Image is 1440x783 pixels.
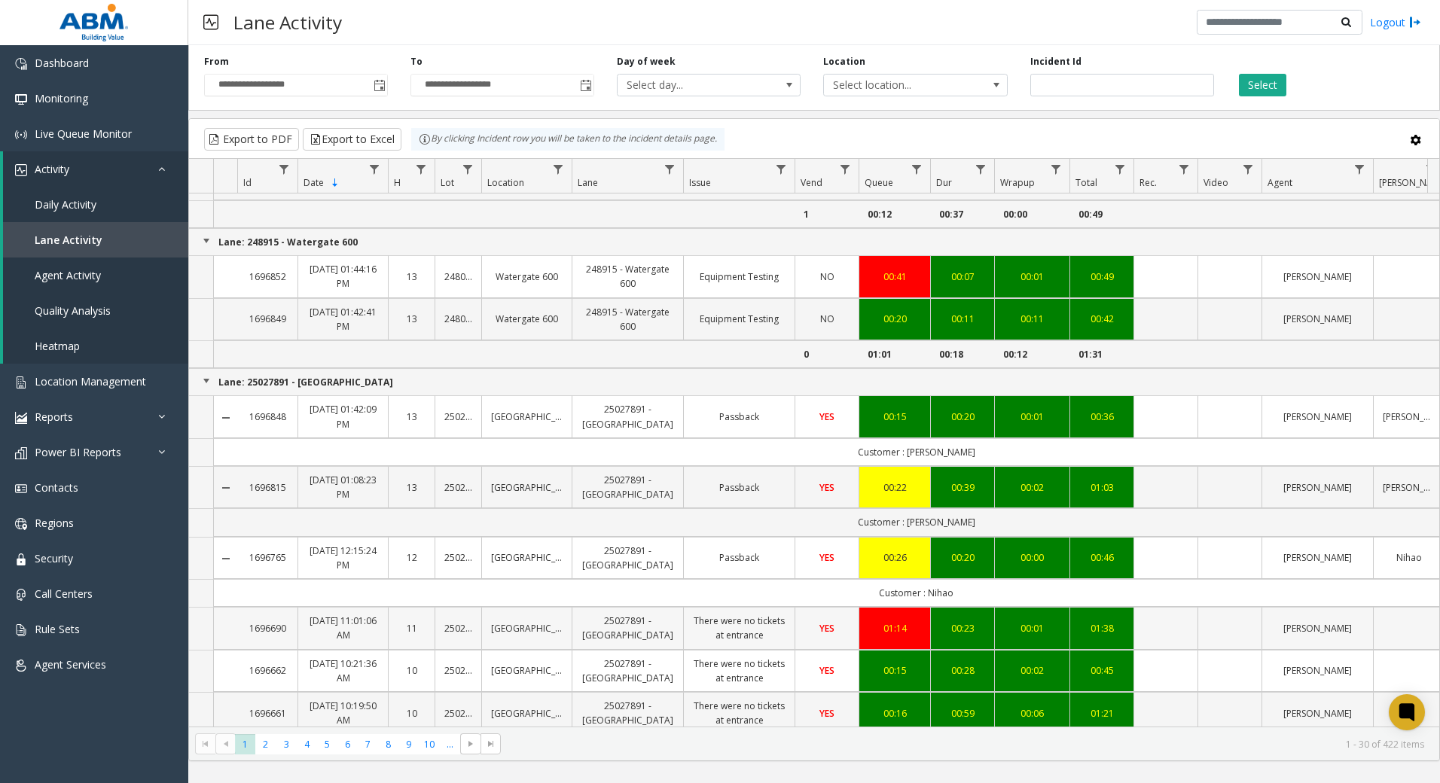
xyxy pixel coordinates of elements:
[35,56,89,70] span: Dashboard
[398,270,426,284] a: 13
[307,402,379,431] a: [DATE] 01:42:09 PM
[823,55,865,69] label: Location
[804,706,850,721] a: YES
[510,738,1424,751] kendo-pager-info: 1 - 30 of 422 items
[940,312,985,326] a: 00:11
[1079,550,1124,565] a: 00:46
[1409,14,1421,30] img: logout
[868,270,921,284] div: 00:41
[365,159,385,179] a: Date Filter Menu
[1069,200,1133,228] td: 00:49
[3,222,188,257] a: Lane Activity
[693,410,786,424] a: Passback
[203,4,218,41] img: pageIcon
[1350,159,1370,179] a: Agent Filter Menu
[1204,176,1228,189] span: Video
[1383,550,1435,565] a: Nihao
[35,233,102,247] span: Lane Activity
[398,663,426,678] a: 10
[1004,312,1060,326] div: 00:11
[824,75,970,96] span: Select location...
[35,516,74,530] span: Regions
[15,553,27,565] img: 'icon'
[189,159,1439,727] div: Data table
[15,129,27,141] img: 'icon'
[35,91,88,105] span: Monitoring
[35,586,93,601] span: Call Centers
[1383,480,1435,495] a: [PERSON_NAME]
[1000,176,1035,189] span: Wrapup
[820,270,834,283] span: NO
[1004,663,1060,678] a: 00:02
[1046,159,1066,179] a: Wrapup Filter Menu
[1079,621,1124,635] div: 01:38
[15,483,27,495] img: 'icon'
[1271,706,1364,721] a: [PERSON_NAME]
[246,663,288,678] a: 1696662
[398,706,426,721] a: 10
[460,733,481,754] span: Go to the next page
[491,312,563,326] a: Watergate 600
[274,159,294,179] a: Id Filter Menu
[411,128,725,151] div: By clicking Incident row you will be taken to the incident details page.
[214,412,237,424] a: Collapse Details
[15,93,27,105] img: 'icon'
[819,551,834,564] span: YES
[1110,159,1130,179] a: Total Filter Menu
[1370,14,1421,30] a: Logout
[689,176,711,189] span: Issue
[868,663,921,678] div: 00:15
[15,447,27,459] img: 'icon'
[307,614,379,642] a: [DATE] 11:01:06 AM
[868,706,921,721] div: 00:16
[297,734,317,754] span: Page 4
[940,410,985,424] div: 00:20
[581,473,674,501] a: 25027891 - [GEOGRAPHIC_DATA]
[1004,621,1060,635] a: 00:01
[3,151,188,187] a: Activity
[35,303,111,318] span: Quality Analysis
[1139,176,1157,189] span: Rec.
[1079,270,1124,284] a: 00:49
[15,518,27,530] img: 'icon'
[35,374,146,388] span: Location Management
[246,480,288,495] a: 1696815
[200,235,212,247] a: Collapse Group
[819,622,834,635] span: YES
[578,176,598,189] span: Lane
[795,340,859,368] td: 0
[618,75,764,96] span: Select day...
[940,663,985,678] a: 00:28
[1271,312,1364,326] a: [PERSON_NAME]
[410,55,423,69] label: To
[491,550,563,565] a: [GEOGRAPHIC_DATA]
[398,480,426,495] a: 13
[581,657,674,685] a: 25027891 - [GEOGRAPHIC_DATA]
[1030,55,1082,69] label: Incident Id
[371,75,387,96] span: Toggle popup
[1271,480,1364,495] a: [PERSON_NAME]
[1239,74,1286,96] button: Select
[398,621,426,635] a: 11
[491,480,563,495] a: [GEOGRAPHIC_DATA]
[3,257,188,293] a: Agent Activity
[693,614,786,642] a: There were no tickets at entrance
[35,657,106,672] span: Agent Services
[1004,706,1060,721] a: 00:06
[581,402,674,431] a: 25027891 - [GEOGRAPHIC_DATA]
[1271,621,1364,635] a: [PERSON_NAME]
[444,312,472,326] a: 24801915
[491,706,563,721] a: [GEOGRAPHIC_DATA]
[907,159,927,179] a: Queue Filter Menu
[617,55,676,69] label: Day of week
[930,200,994,228] td: 00:37
[1079,312,1124,326] a: 00:42
[994,340,1069,368] td: 00:12
[3,187,188,222] a: Daily Activity
[15,58,27,70] img: 'icon'
[693,699,786,727] a: There were no tickets at entrance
